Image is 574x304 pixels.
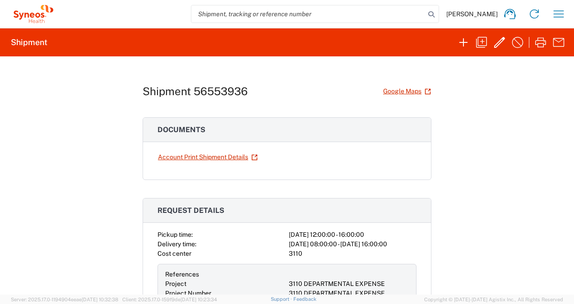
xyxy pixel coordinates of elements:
[289,279,409,289] div: 3110 DEPARTMENTAL EXPENSE
[165,289,285,298] div: Project Number
[82,297,118,302] span: [DATE] 10:32:38
[289,249,417,258] div: 3110
[446,10,498,18] span: [PERSON_NAME]
[165,271,199,278] span: References
[143,85,248,98] h1: Shipment 56553936
[165,279,285,289] div: Project
[122,297,217,302] span: Client: 2025.17.0-159f9de
[157,231,193,238] span: Pickup time:
[157,250,191,257] span: Cost center
[191,5,425,23] input: Shipment, tracking or reference number
[157,149,258,165] a: Account Print Shipment Details
[11,37,47,48] h2: Shipment
[181,297,217,302] span: [DATE] 10:23:34
[289,289,409,298] div: 3110 DEPARTMENTAL EXPENSE
[11,297,118,302] span: Server: 2025.17.0-1194904eeae
[383,83,431,99] a: Google Maps
[157,240,196,248] span: Delivery time:
[157,125,205,134] span: Documents
[424,295,563,304] span: Copyright © [DATE]-[DATE] Agistix Inc., All Rights Reserved
[157,206,224,215] span: Request details
[293,296,316,302] a: Feedback
[289,240,417,249] div: [DATE] 08:00:00 - [DATE] 16:00:00
[271,296,293,302] a: Support
[289,230,417,240] div: [DATE] 12:00:00 - 16:00:00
